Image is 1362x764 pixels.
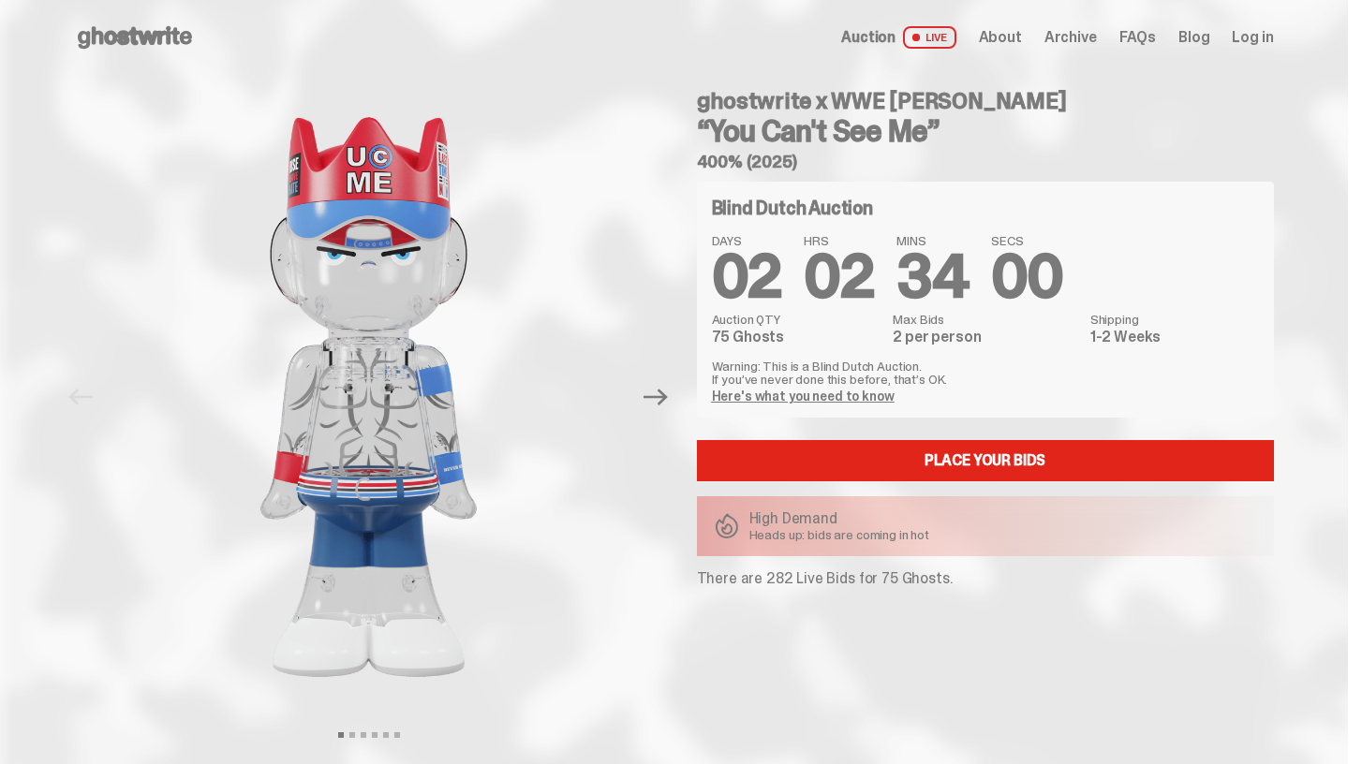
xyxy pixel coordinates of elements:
[697,154,1274,170] h5: 400% (2025)
[896,234,969,247] span: MINS
[979,30,1022,45] a: About
[893,313,1078,326] dt: Max Bids
[361,732,366,738] button: View slide 3
[804,234,874,247] span: HRS
[697,116,1274,146] h3: “You Can't See Me”
[1044,30,1097,45] a: Archive
[712,360,1259,386] p: Warning: This is a Blind Dutch Auction. If you’ve never done this before, that’s OK.
[804,238,874,316] span: 02
[372,732,378,738] button: View slide 4
[1090,313,1259,326] dt: Shipping
[712,313,882,326] dt: Auction QTY
[712,234,782,247] span: DAYS
[749,511,930,526] p: High Demand
[636,376,677,418] button: Next
[903,26,956,49] span: LIVE
[712,330,882,345] dd: 75 Ghosts
[991,234,1063,247] span: SECS
[697,571,1274,586] p: There are 282 Live Bids for 75 Ghosts.
[383,732,389,738] button: View slide 5
[896,238,969,316] span: 34
[991,238,1063,316] span: 00
[749,528,930,541] p: Heads up: bids are coming in hot
[111,75,627,719] img: John_Cena_Hero_1.png
[1119,30,1156,45] a: FAQs
[841,30,896,45] span: Auction
[893,330,1078,345] dd: 2 per person
[697,90,1274,112] h4: ghostwrite x WWE [PERSON_NAME]
[1090,330,1259,345] dd: 1-2 Weeks
[1232,30,1273,45] a: Log in
[841,26,955,49] a: Auction LIVE
[394,732,400,738] button: View slide 6
[1178,30,1209,45] a: Blog
[697,440,1274,481] a: Place your Bids
[712,238,782,316] span: 02
[338,732,344,738] button: View slide 1
[712,198,873,217] h4: Blind Dutch Auction
[349,732,355,738] button: View slide 2
[712,388,895,404] a: Here's what you need to know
